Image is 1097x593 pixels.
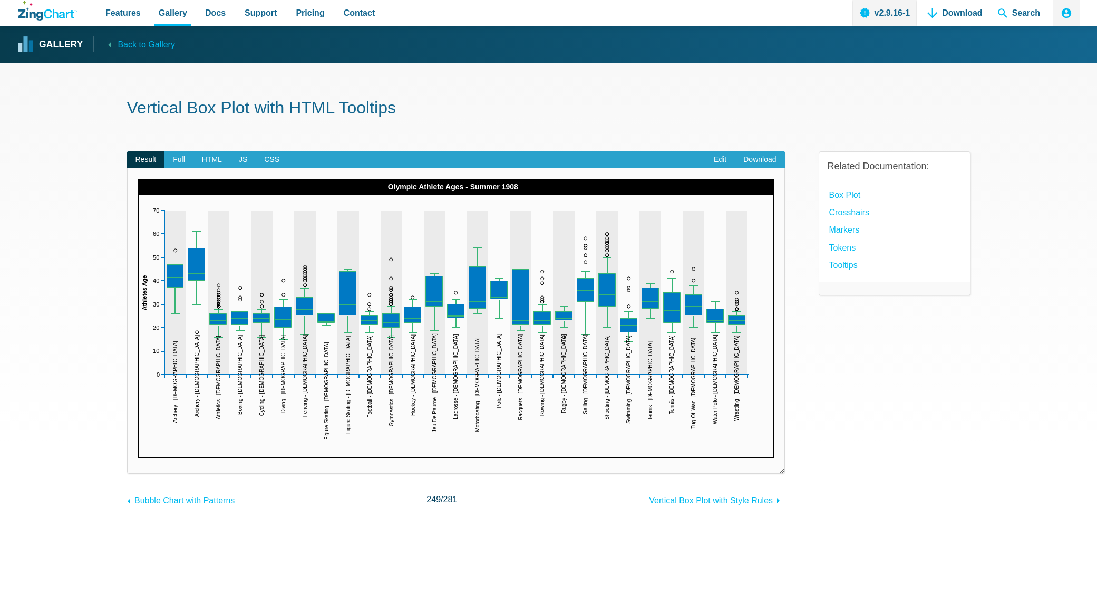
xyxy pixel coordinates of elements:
a: Box Plot [829,188,861,202]
span: Back to Gallery [118,37,174,52]
span: HTML [193,151,230,168]
span: 281 [443,495,458,504]
span: 249 [426,495,441,504]
span: CSS [256,151,288,168]
a: Download [735,151,784,168]
span: Docs [205,6,226,20]
span: Pricing [296,6,324,20]
span: JS [230,151,256,168]
h1: Vertical Box Plot with HTML Tooltips [127,97,970,121]
span: Gallery [159,6,187,20]
span: Result [127,151,165,168]
a: Crosshairs [829,205,869,219]
span: / [426,492,457,506]
span: Features [105,6,141,20]
span: Contact [344,6,375,20]
span: Full [164,151,193,168]
a: Bubble Chart with Patterns [127,491,235,508]
a: ZingChart Logo. Click to return to the homepage [18,1,77,21]
span: Bubble Chart with Patterns [134,496,235,505]
a: Edit [705,151,735,168]
a: Back to Gallery [93,36,174,52]
a: Vertical Box Plot with Style Rules [649,491,784,508]
a: Tooltips [829,258,858,272]
span: Vertical Box Plot with Style Rules [649,496,773,505]
a: Tokens [829,241,856,255]
a: Gallery [18,37,83,53]
span: Support [245,6,277,20]
a: Markers [829,223,860,237]
h3: Related Documentation: [828,160,962,173]
strong: Gallery [39,40,83,50]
